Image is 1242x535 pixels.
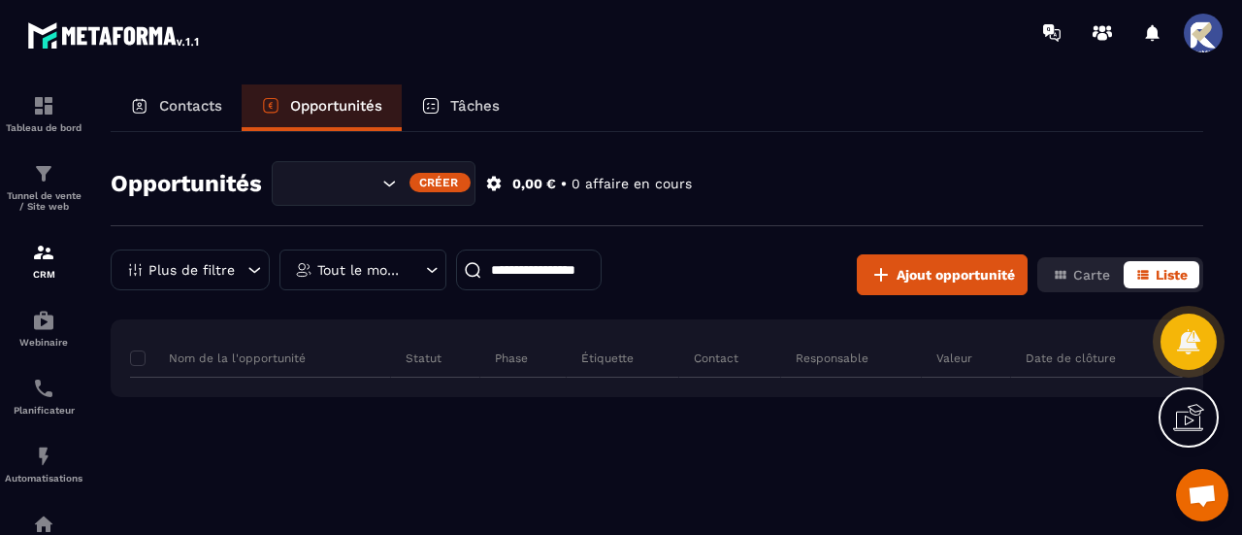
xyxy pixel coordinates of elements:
a: formationformationTunnel de vente / Site web [5,148,82,226]
a: Opportunités [242,84,402,131]
img: formation [32,162,55,185]
p: Opportunités [290,97,382,115]
p: Contacts [159,97,222,115]
a: automationsautomationsAutomatisations [5,430,82,498]
div: Mots-clés [242,115,297,127]
span: Liste [1156,267,1188,283]
img: tab_keywords_by_traffic_grey.svg [220,113,236,128]
p: Tout le monde [317,263,404,277]
p: Plus de filtre [148,263,235,277]
div: Créer [409,173,471,192]
p: Webinaire [5,337,82,348]
a: Ouvrir le chat [1176,469,1228,521]
p: Valeur [936,351,972,366]
p: • [561,175,567,193]
button: Ajout opportunité [857,254,1028,295]
p: Phase [495,351,528,366]
p: Responsable [796,351,868,366]
img: scheduler [32,377,55,400]
p: Tunnel de vente / Site web [5,190,82,212]
a: Contacts [111,84,242,131]
p: CRM [5,269,82,280]
p: Étiquette [581,351,634,366]
p: Statut [406,351,441,366]
a: Tâches [402,84,519,131]
p: 0 affaire en cours [572,175,692,193]
a: schedulerschedulerPlanificateur [5,362,82,430]
div: Domaine [100,115,149,127]
span: Carte [1073,267,1110,283]
div: v 4.0.25 [54,31,95,47]
img: website_grey.svg [31,50,47,66]
p: Tableau de bord [5,122,82,133]
p: Automatisations [5,473,82,484]
p: Nom de la l'opportunité [130,351,306,366]
div: Search for option [272,161,475,206]
img: automations [32,309,55,332]
p: 0,00 € [512,175,556,193]
input: Search for option [289,173,377,194]
button: Carte [1041,261,1122,288]
p: Tâches [450,97,500,115]
a: formationformationCRM [5,226,82,294]
img: formation [32,241,55,264]
span: Ajout opportunité [897,265,1015,284]
button: Liste [1124,261,1199,288]
p: Contact [694,351,738,366]
p: Planificateur [5,405,82,416]
a: formationformationTableau de bord [5,80,82,148]
h2: Opportunités [111,164,262,203]
p: Date de clôture [1026,351,1116,366]
img: formation [32,94,55,117]
img: tab_domain_overview_orange.svg [79,113,94,128]
img: logo_orange.svg [31,31,47,47]
a: automationsautomationsWebinaire [5,294,82,362]
img: logo [27,17,202,52]
img: automations [32,445,55,468]
div: Domaine: [DOMAIN_NAME] [50,50,219,66]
